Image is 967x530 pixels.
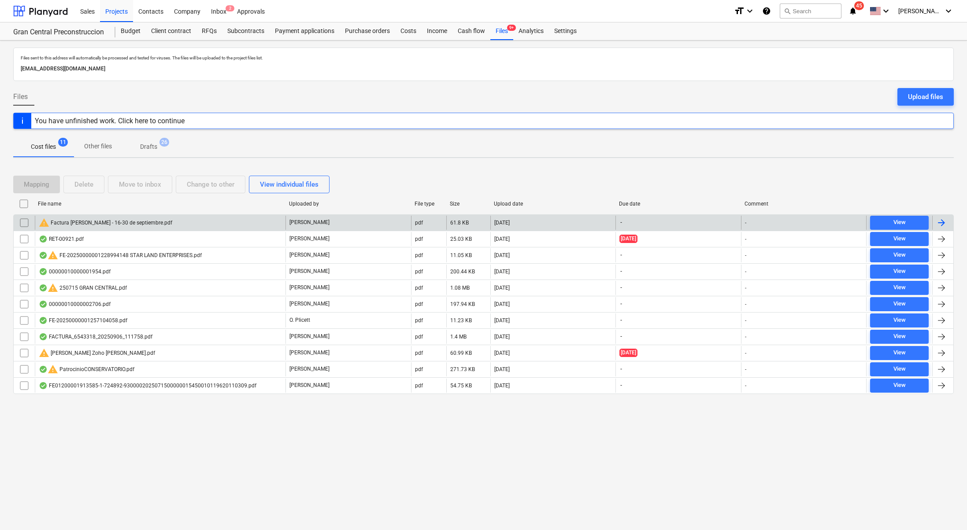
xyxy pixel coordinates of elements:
span: - [619,251,623,259]
div: View [893,348,906,358]
div: OCR finished [39,268,48,275]
p: [PERSON_NAME] [289,382,330,389]
div: 250715 GRAN CENTRAL.pdf [39,283,127,293]
div: OCR finished [39,284,48,291]
div: Widget de chat [923,488,967,530]
div: - [745,334,746,340]
p: [EMAIL_ADDRESS][DOMAIN_NAME] [21,64,946,74]
div: - [745,350,746,356]
i: keyboard_arrow_down [943,6,954,16]
button: View [870,297,929,311]
span: 45 [854,1,864,10]
span: - [619,382,623,389]
p: Other files [84,142,112,151]
p: [PERSON_NAME] [289,300,330,308]
p: [PERSON_NAME] [289,219,330,226]
button: View [870,313,929,328]
div: OCR finished [39,236,48,243]
div: View [893,234,906,244]
div: 1.4 MB [450,334,467,340]
div: RET-00921.pdf [39,236,84,243]
div: FACTURA_6543318_20250906_111758.pdf [39,333,152,340]
div: File name [38,201,282,207]
div: Factura [PERSON_NAME] - 16-30 de septiembre.pdf [39,217,172,228]
i: notifications [848,6,857,16]
div: View [893,364,906,374]
span: [DATE] [619,235,637,243]
div: - [745,220,746,226]
div: OCR finished [39,252,48,259]
div: - [745,383,746,389]
div: - [745,236,746,242]
div: 1.08 MB [450,285,470,291]
div: - [745,301,746,307]
a: Costs [395,22,422,40]
button: View [870,281,929,295]
div: Due date [619,201,737,207]
div: pdf [415,366,423,372]
div: 11.05 KB [450,252,472,258]
div: Upload files [908,91,943,103]
div: Budget [115,22,146,40]
div: pdf [415,269,423,275]
p: Drafts [140,142,157,151]
a: Payment applications [270,22,340,40]
button: View [870,362,929,376]
span: - [619,365,623,373]
p: O. Plicett [289,317,310,324]
i: keyboard_arrow_down [745,6,755,16]
p: [PERSON_NAME] [289,284,330,291]
span: warning [39,348,49,358]
span: Files [13,92,28,102]
button: View [870,216,929,230]
div: [DATE] [494,252,510,258]
div: View [893,299,906,309]
span: - [619,284,623,291]
button: Upload files [897,88,954,106]
div: pdf [415,220,423,226]
div: Analytics [513,22,549,40]
div: 61.8 KB [450,220,469,226]
button: View [870,346,929,360]
a: Cash flow [452,22,490,40]
div: File type [415,201,443,207]
div: Uploaded by [289,201,408,207]
div: [DATE] [494,269,510,275]
div: OCR finished [39,317,48,324]
div: View [893,266,906,276]
a: RFQs [196,22,222,40]
span: - [619,268,623,275]
div: - [745,285,746,291]
p: [PERSON_NAME] [289,251,330,259]
div: OCR finished [39,366,48,373]
div: OCR finished [39,333,48,340]
div: - [745,317,746,324]
span: warning [48,283,58,293]
span: warning [48,364,58,375]
i: keyboard_arrow_down [881,6,891,16]
div: 00000010000002706.pdf [39,301,111,308]
a: Settings [549,22,582,40]
div: pdf [415,301,423,307]
p: [PERSON_NAME] [289,365,330,373]
div: - [745,269,746,275]
div: pdf [415,317,423,324]
div: 60.99 KB [450,350,472,356]
div: 271.73 KB [450,366,475,372]
div: OCR finished [39,382,48,389]
div: - [745,252,746,258]
iframe: Chat Widget [923,488,967,530]
div: Size [450,201,487,207]
a: Income [422,22,452,40]
div: 25.03 KB [450,236,472,242]
div: pdf [415,236,423,242]
button: View [870,330,929,344]
div: [DATE] [494,236,510,242]
div: FE-20250000001228994148 STAR LAND ENTERPRISES.pdf [39,250,202,261]
span: 9+ [507,25,516,31]
div: pdf [415,252,423,258]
